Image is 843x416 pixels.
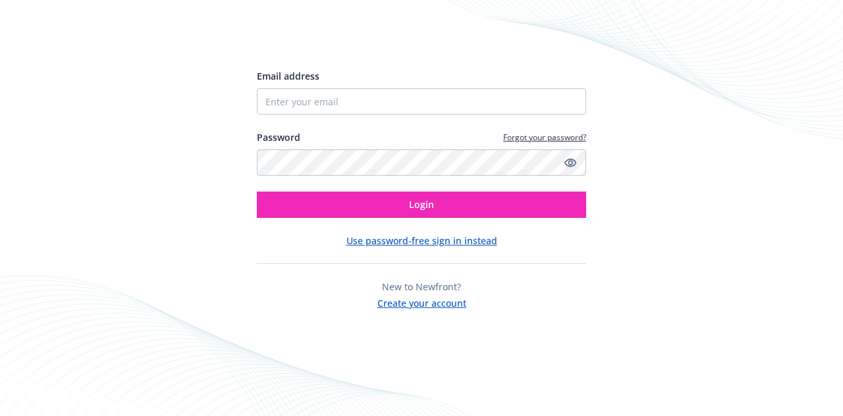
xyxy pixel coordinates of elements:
[257,22,381,45] img: Newfront logo
[503,132,586,143] a: Forgot your password?
[257,192,586,218] button: Login
[562,155,578,170] a: Show password
[409,198,434,211] span: Login
[257,130,300,144] label: Password
[257,70,319,82] span: Email address
[346,234,497,247] button: Use password-free sign in instead
[382,280,461,293] span: New to Newfront?
[257,149,586,176] input: Enter your password
[377,294,466,310] button: Create your account
[257,88,586,115] input: Enter your email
